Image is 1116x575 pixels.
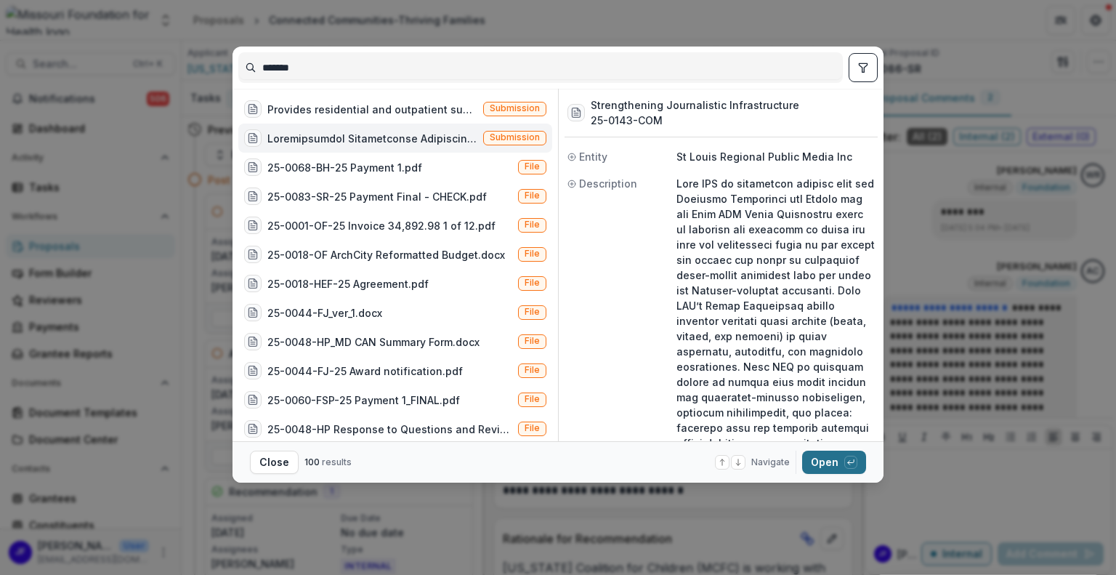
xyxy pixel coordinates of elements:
[267,334,480,350] div: 25-0048-HP_MD CAN Summary Form.docx
[322,457,352,467] span: results
[267,363,463,379] div: 25-0044-FJ-25 Award notification.pdf
[591,97,799,113] h3: Strengthening Journalistic Infrastructure
[267,247,505,262] div: 25-0018-OF ArchCity Reformatted Budget.docx
[525,365,540,375] span: File
[676,149,875,164] p: St Louis Regional Public Media Inc
[591,113,799,128] h3: 25-0143-COM
[525,336,540,346] span: File
[267,305,382,321] div: 25-0044-FJ_ver_1.docx
[525,249,540,259] span: File
[267,422,512,437] div: 25-0048-HP Response to Questions and Revised Narrative.msg
[525,161,540,172] span: File
[751,456,790,469] span: Navigate
[267,393,460,408] div: 25-0060-FSP-25 Payment 1_FINAL.pdf
[267,131,477,146] div: Loremipsumdol Sitametconse Adipiscingelit (Sedd EIU te incididunt utlabor etdo mag Aliquaen Admin...
[525,278,540,288] span: File
[802,451,866,474] button: Open
[267,218,496,233] div: 25-0001-OF-25 Invoice 34,892.98 1 of 12.pdf
[525,307,540,317] span: File
[525,220,540,230] span: File
[267,189,487,204] div: 25-0083-SR-25 Payment Final - CHECK.pdf
[490,132,540,142] span: Submission
[525,394,540,404] span: File
[849,53,878,82] button: toggle filters
[267,276,429,291] div: 25-0018-HEF-25 Agreement.pdf
[579,149,607,164] span: Entity
[525,190,540,201] span: File
[267,160,422,175] div: 25-0068-BH-25 Payment 1.pdf
[267,102,477,117] div: Provides residential and outpatient substance abuse treatment and counseling services. (New Begin...
[490,103,540,113] span: Submission
[525,423,540,433] span: File
[304,457,320,467] span: 100
[579,176,637,191] span: Description
[250,451,299,474] button: Close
